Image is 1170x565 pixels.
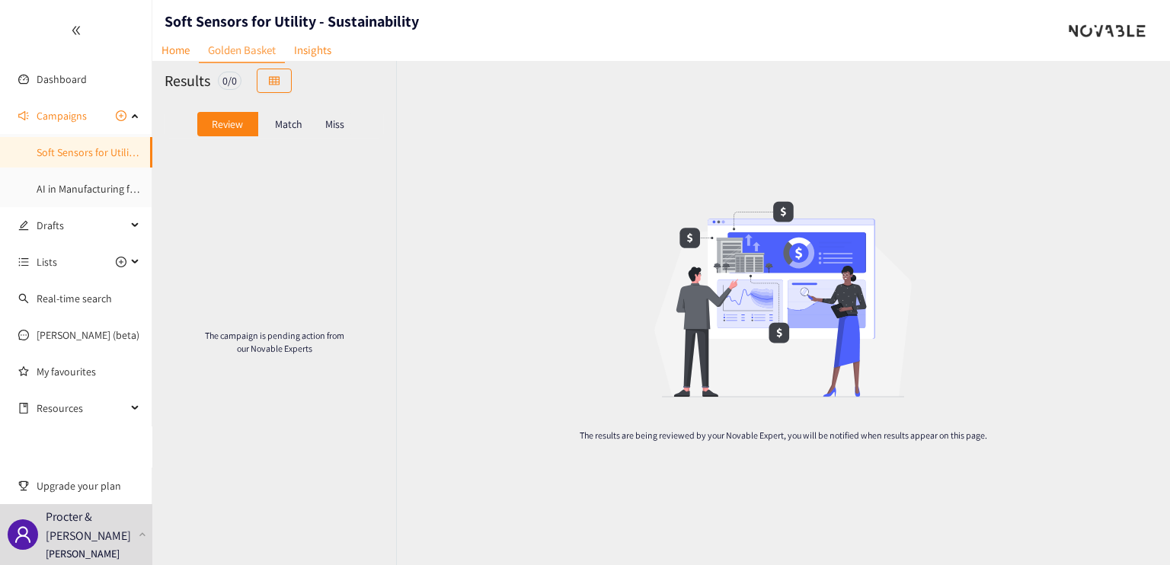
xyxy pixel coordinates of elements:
span: sound [18,110,29,121]
span: Resources [37,393,126,423]
p: [PERSON_NAME] [46,545,120,562]
a: Soft Sensors for Utility - Sustainability [37,145,206,159]
span: unordered-list [18,257,29,267]
a: Insights [285,38,340,62]
p: The results are being reviewed by your Novable Expert, you will be notified when results appear o... [560,429,1006,442]
span: trophy [18,480,29,491]
iframe: Chat Widget [1094,492,1170,565]
span: book [18,403,29,413]
span: Upgrade your plan [37,471,140,501]
span: Lists [37,247,57,277]
div: 0 / 0 [218,72,241,90]
span: plus-circle [116,110,126,121]
span: plus-circle [116,257,126,267]
a: AI in Manufacturing for Utilities [37,182,176,196]
a: Real-time search [37,292,112,305]
span: edit [18,220,29,231]
span: Drafts [37,210,126,241]
a: [PERSON_NAME] (beta) [37,328,139,342]
span: user [14,525,32,544]
a: Golden Basket [199,38,285,63]
a: Home [152,38,199,62]
button: table [257,69,292,93]
p: Match [275,118,302,130]
h2: Results [165,70,210,91]
p: Miss [325,118,344,130]
a: Dashboard [37,72,87,86]
p: Review [212,118,243,130]
span: table [269,75,280,88]
p: The campaign is pending action from our Novable Experts [201,329,347,355]
p: Procter & [PERSON_NAME] [46,507,133,545]
h1: Soft Sensors for Utility - Sustainability [165,11,419,32]
span: Campaigns [37,101,87,131]
a: My favourites [37,356,140,387]
span: double-left [71,25,82,36]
